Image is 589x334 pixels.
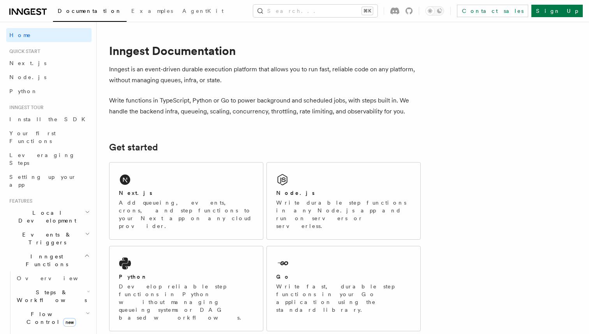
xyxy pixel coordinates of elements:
a: Next.jsAdd queueing, events, crons, and step functions to your Next app on any cloud provider. [109,162,263,240]
h2: Next.js [119,189,152,197]
a: Your first Functions [6,126,92,148]
a: Node.jsWrite durable step functions in any Node.js app and run on servers or serverless. [266,162,421,240]
span: Inngest tour [6,104,44,111]
button: Local Development [6,206,92,228]
a: Documentation [53,2,127,22]
span: Steps & Workflows [14,288,87,304]
button: Toggle dark mode [425,6,444,16]
span: Inngest Functions [6,253,84,268]
span: Events & Triggers [6,231,85,246]
a: Contact sales [457,5,528,17]
a: Node.js [6,70,92,84]
a: Setting up your app [6,170,92,192]
a: Examples [127,2,178,21]
a: AgentKit [178,2,228,21]
span: Documentation [58,8,122,14]
p: Write durable step functions in any Node.js app and run on servers or serverless. [276,199,411,230]
span: Install the SDK [9,116,90,122]
span: Home [9,31,31,39]
a: PythonDevelop reliable step functions in Python without managing queueing systems or DAG based wo... [109,246,263,331]
p: Write fast, durable step functions in your Go application using the standard library. [276,283,411,314]
h2: Go [276,273,290,281]
span: Local Development [6,209,85,224]
kbd: ⌘K [362,7,373,15]
span: Next.js [9,60,46,66]
span: Setting up your app [9,174,76,188]
a: Overview [14,271,92,285]
span: AgentKit [182,8,224,14]
button: Search...⌘K [253,5,377,17]
span: Leveraging Steps [9,152,75,166]
h1: Inngest Documentation [109,44,421,58]
span: Your first Functions [9,130,56,144]
span: Overview [17,275,97,281]
button: Flow Controlnew [14,307,92,329]
a: Home [6,28,92,42]
span: Features [6,198,32,204]
h2: Python [119,273,148,281]
a: Get started [109,142,158,153]
p: Develop reliable step functions in Python without managing queueing systems or DAG based workflows. [119,283,254,322]
button: Events & Triggers [6,228,92,249]
span: Node.js [9,74,46,80]
span: Quick start [6,48,40,55]
button: Steps & Workflows [14,285,92,307]
button: Inngest Functions [6,249,92,271]
a: Python [6,84,92,98]
a: Leveraging Steps [6,148,92,170]
a: Install the SDK [6,112,92,126]
a: GoWrite fast, durable step functions in your Go application using the standard library. [266,246,421,331]
span: Examples [131,8,173,14]
a: Next.js [6,56,92,70]
a: Sign Up [531,5,583,17]
p: Add queueing, events, crons, and step functions to your Next app on any cloud provider. [119,199,254,230]
span: Python [9,88,38,94]
span: Flow Control [14,310,86,326]
span: new [63,318,76,327]
h2: Node.js [276,189,315,197]
p: Write functions in TypeScript, Python or Go to power background and scheduled jobs, with steps bu... [109,95,421,117]
p: Inngest is an event-driven durable execution platform that allows you to run fast, reliable code ... [109,64,421,86]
